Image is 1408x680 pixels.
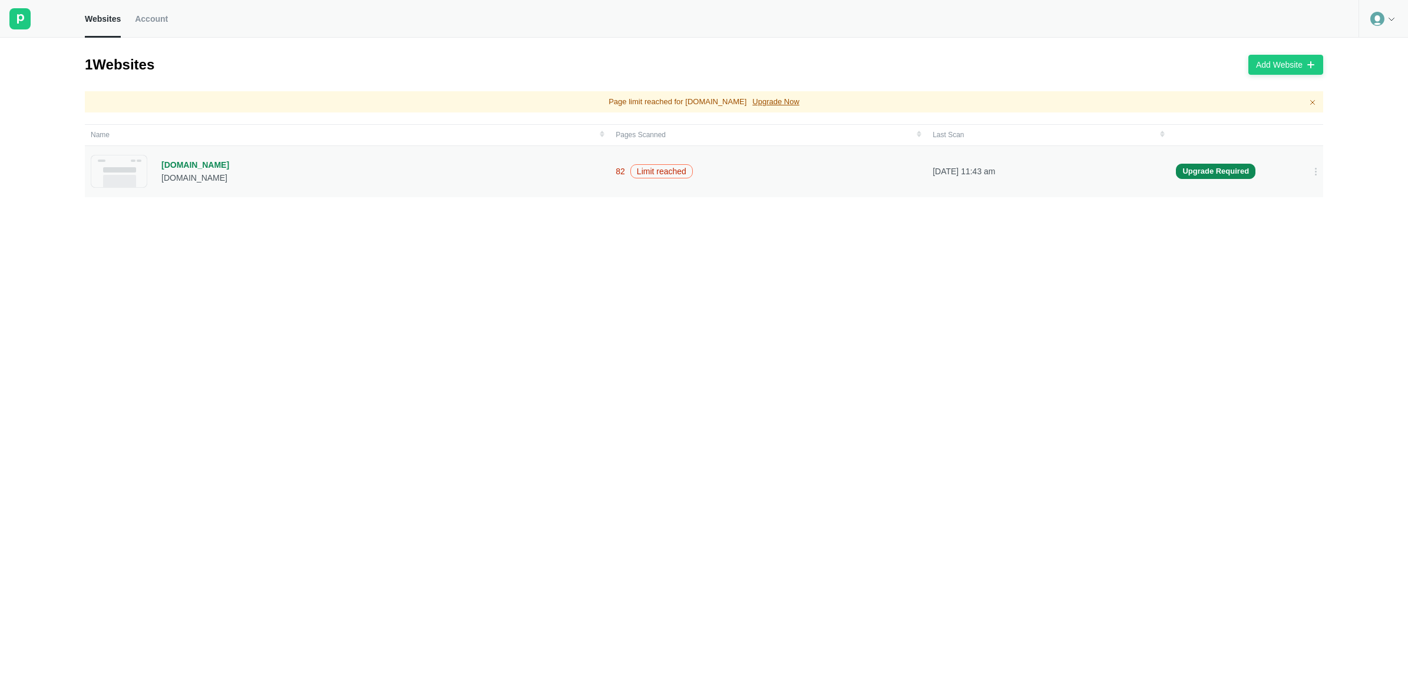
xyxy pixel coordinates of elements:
div: [DOMAIN_NAME] [161,160,229,170]
p: Page limit reached for [DOMAIN_NAME] [609,97,746,107]
div: 1 Websites [85,55,154,74]
div: Upgrade Required [1182,166,1249,177]
div: Limit reached [630,164,693,178]
td: Pages Scanned [610,124,927,145]
button: Upgrade Required [1176,164,1255,179]
div: Add Website [1256,59,1303,70]
button: Add Website [1248,55,1323,75]
td: Last Scan [927,124,1170,145]
span: Account [135,14,168,24]
span: Websites [85,14,121,24]
div: [DOMAIN_NAME] [161,173,229,183]
p: Upgrade Now [752,97,799,107]
p: [DATE] 11:43 am [933,166,1164,177]
td: Name [85,124,610,145]
div: 82 [616,166,625,177]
